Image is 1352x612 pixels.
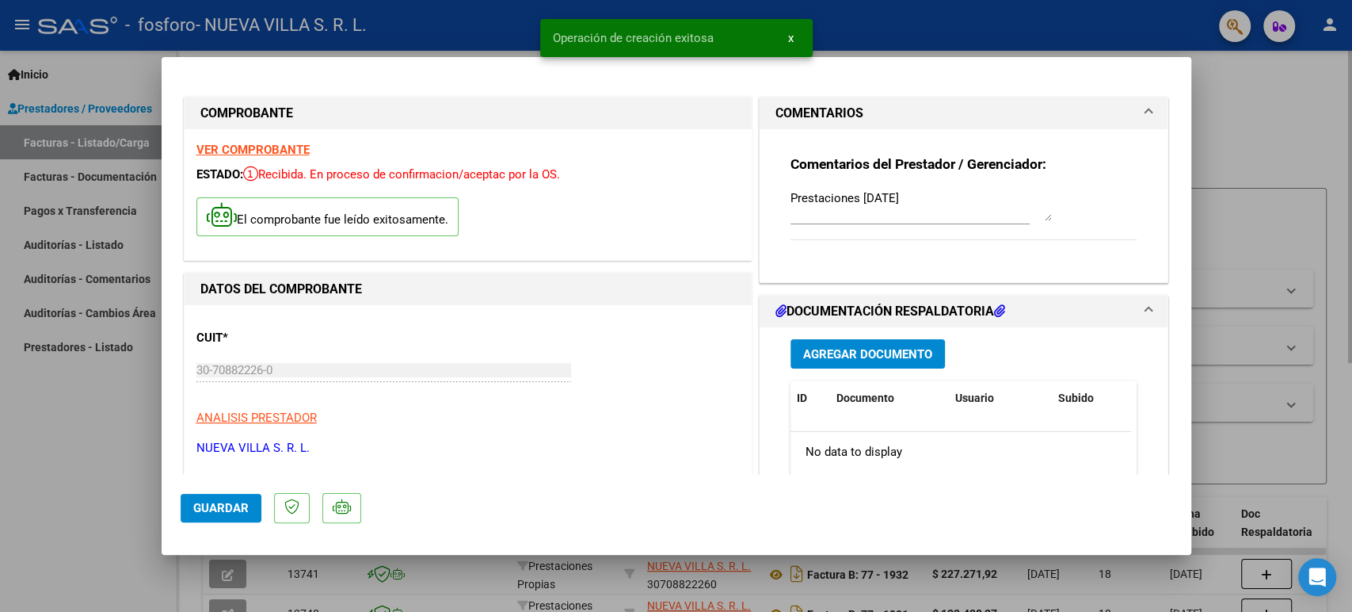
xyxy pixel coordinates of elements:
strong: COMPROBANTE [200,105,293,120]
datatable-header-cell: ID [790,381,830,415]
button: Agregar Documento [790,339,945,369]
a: VER COMPROBANTE [196,143,310,157]
button: Guardar [181,494,261,522]
button: x [775,24,806,52]
h1: DOCUMENTACIÓN RESPALDATORIA [775,302,1005,321]
mat-expansion-panel-header: COMENTARIOS [760,98,1168,129]
span: x [788,31,794,45]
span: Usuario [955,392,994,404]
p: NUEVA VILLA S. R. L. [196,439,740,457]
datatable-header-cell: Usuario [949,381,1052,415]
span: Documento [836,392,894,404]
datatable-header-cell: Documento [830,381,949,415]
div: COMENTARIOS [760,129,1168,282]
p: CUIT [196,329,360,347]
datatable-header-cell: Subido [1052,381,1131,415]
span: Subido [1058,392,1094,404]
span: Guardar [193,501,249,515]
div: Open Intercom Messenger [1298,558,1336,596]
span: Operación de creación exitosa [553,30,714,46]
span: Agregar Documento [803,347,932,361]
span: ANALISIS PRESTADOR [196,411,317,425]
span: Recibida. En proceso de confirmacion/aceptac por la OS. [243,167,560,182]
span: ESTADO: [196,167,243,182]
div: No data to display [790,432,1131,472]
mat-expansion-panel-header: DOCUMENTACIÓN RESPALDATORIA [760,296,1168,327]
strong: DATOS DEL COMPROBANTE [200,281,362,296]
strong: Comentarios del Prestador / Gerenciador: [790,156,1046,172]
h1: COMENTARIOS [775,104,863,123]
p: El comprobante fue leído exitosamente. [196,197,459,236]
span: ID [797,392,807,404]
